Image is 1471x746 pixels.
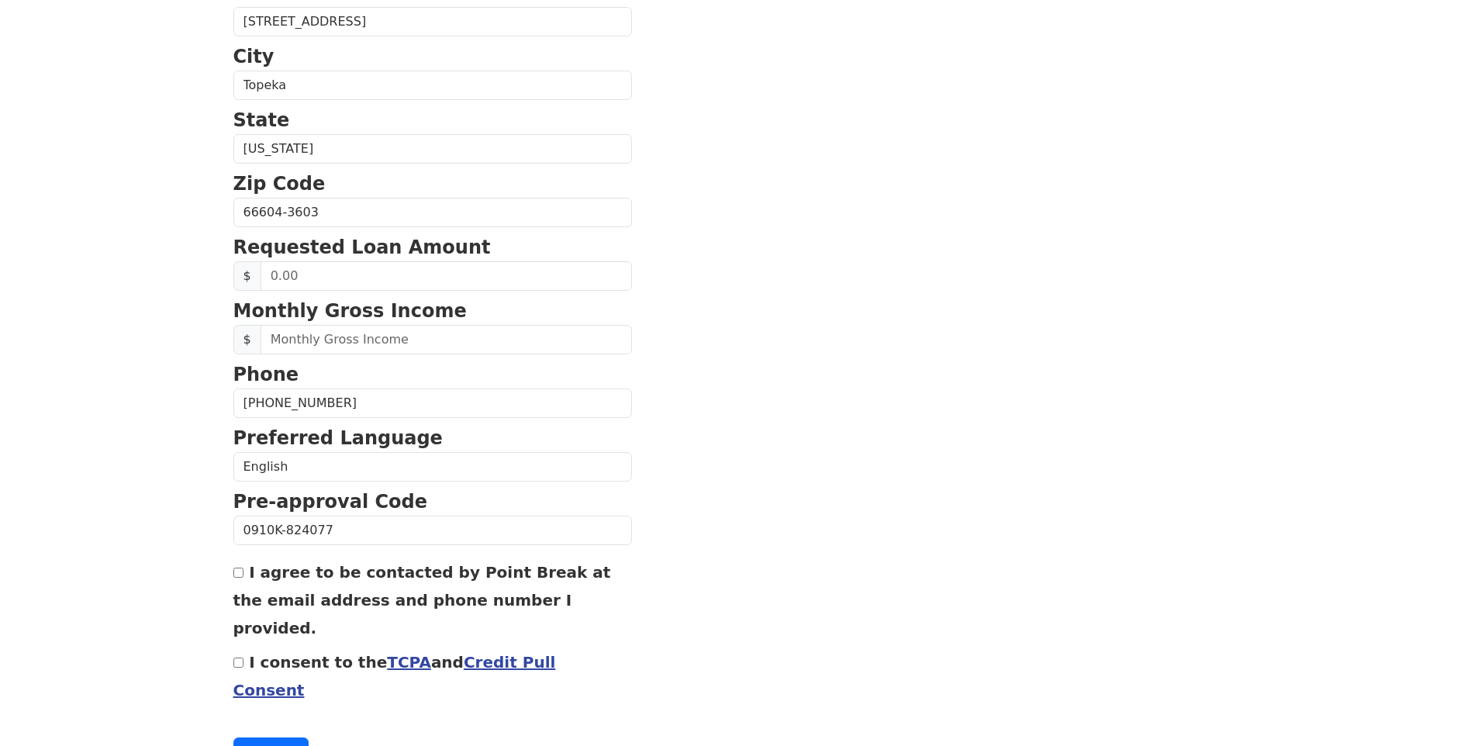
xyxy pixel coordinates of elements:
strong: Zip Code [233,173,326,195]
input: Street Address [233,7,632,36]
a: TCPA [387,653,431,672]
input: Pre-approval Code [233,516,632,545]
strong: Requested Loan Amount [233,237,491,258]
strong: Pre-approval Code [233,491,428,513]
input: City [233,71,632,100]
label: I agree to be contacted by Point Break at the email address and phone number I provided. [233,563,611,637]
strong: Phone [233,364,299,385]
input: Zip Code [233,198,632,227]
p: Monthly Gross Income [233,297,632,325]
input: Phone [233,389,632,418]
label: I consent to the and [233,653,556,699]
span: $ [233,325,261,354]
strong: State [233,109,290,131]
strong: City [233,46,275,67]
span: $ [233,261,261,291]
input: 0.00 [261,261,632,291]
strong: Preferred Language [233,427,443,449]
input: Monthly Gross Income [261,325,632,354]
